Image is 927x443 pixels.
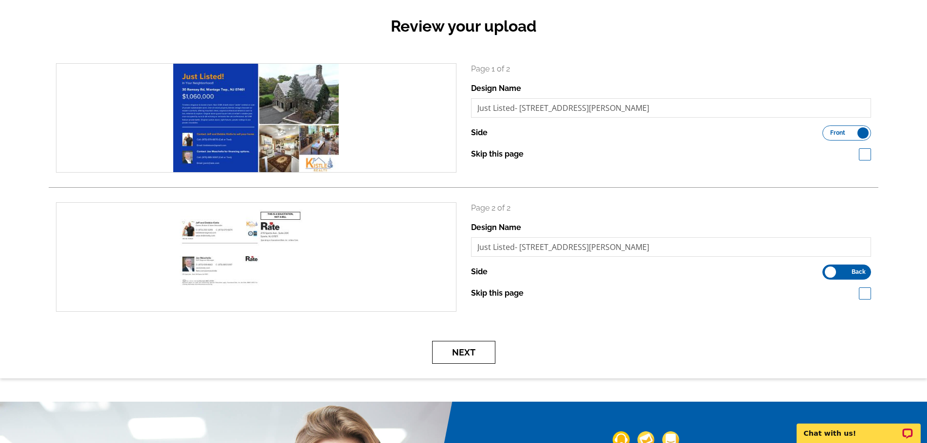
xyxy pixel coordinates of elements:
input: File Name [471,98,872,118]
span: Front [830,130,845,135]
h2: Review your upload [49,17,878,35]
span: Back [852,269,866,274]
label: Design Name [471,222,521,233]
label: Skip this page [471,148,524,160]
label: Skip this page [471,287,524,299]
label: Design Name [471,83,521,94]
p: Page 2 of 2 [471,202,872,214]
p: Page 1 of 2 [471,63,872,75]
button: Next [432,341,495,364]
label: Side [471,266,488,278]
label: Side [471,127,488,139]
iframe: LiveChat chat widget [790,412,927,443]
input: File Name [471,237,872,257]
